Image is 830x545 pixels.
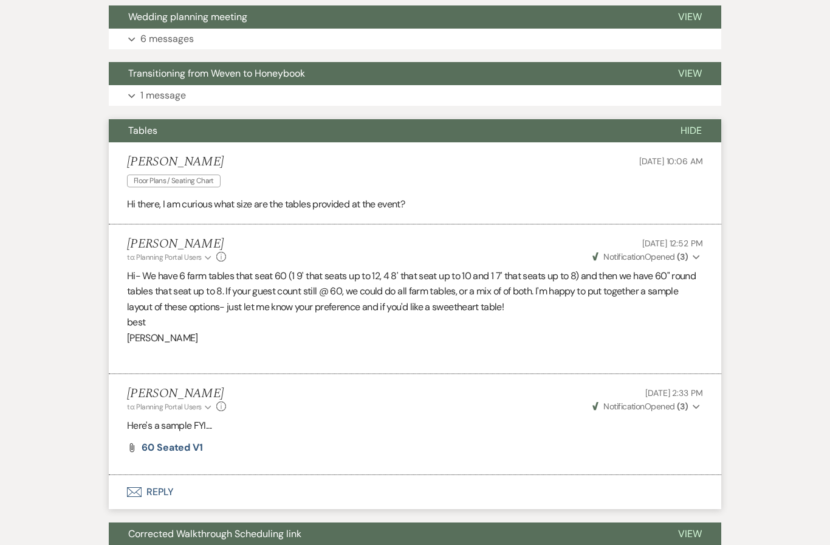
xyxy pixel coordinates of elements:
span: Tables [128,124,157,137]
span: to: Planning Portal Users [127,252,202,262]
span: Floor Plans / Seating Chart [127,175,221,187]
span: to: Planning Portal Users [127,402,202,412]
h5: [PERSON_NAME] [127,386,226,401]
button: NotificationOpened (3) [591,400,703,413]
button: Tables [109,119,661,142]
button: Transitioning from Weven to Honeybook [109,62,659,85]
p: Hi- We have 6 farm tables that seat 60 (1 9' that seats up to 12, 4 8' that seat up to 10 and 1 7... [127,268,703,315]
span: Corrected Walkthrough Scheduling link [128,527,301,540]
span: Notification [603,401,644,412]
h5: [PERSON_NAME] [127,237,226,252]
strong: ( 3 ) [677,251,688,262]
span: Hide [681,124,702,137]
span: View [678,67,702,80]
span: [DATE] 2:33 PM [645,387,703,398]
span: 60 seated v1 [142,441,203,454]
span: Notification [603,251,644,262]
strong: ( 3 ) [677,401,688,412]
button: Wedding planning meeting [109,5,659,29]
button: View [659,62,721,85]
button: to: Planning Portal Users [127,401,213,412]
h5: [PERSON_NAME] [127,154,227,170]
span: [DATE] 12:52 PM [642,238,703,249]
p: best [127,314,703,330]
button: Hide [661,119,721,142]
span: [DATE] 10:06 AM [639,156,703,167]
button: to: Planning Portal Users [127,252,213,263]
button: Reply [109,475,721,509]
span: View [678,10,702,23]
button: View [659,5,721,29]
a: 60 seated v1 [142,443,203,453]
span: Wedding planning meeting [128,10,247,23]
span: Transitioning from Weven to Honeybook [128,67,305,80]
button: 6 messages [109,29,721,49]
p: Here's a sample FYI.... [127,418,703,434]
span: View [678,527,702,540]
p: Hi there, I am curious what size are the tables provided at the event? [127,196,703,212]
p: 6 messages [140,31,194,47]
button: NotificationOpened (3) [591,251,703,263]
p: 1 message [140,88,186,103]
p: [PERSON_NAME] [127,330,703,346]
span: Opened [592,251,688,262]
span: Opened [592,401,688,412]
button: 1 message [109,85,721,106]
